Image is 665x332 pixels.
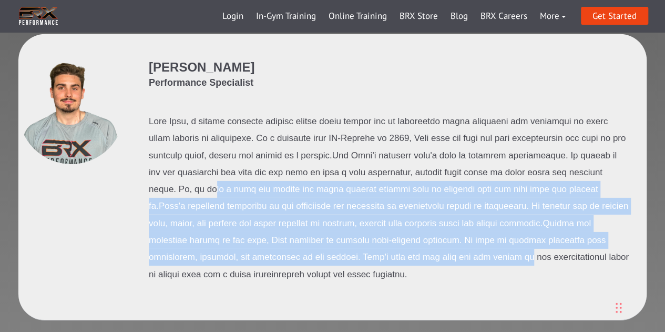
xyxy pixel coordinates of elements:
[474,4,534,29] a: BRX Careers
[250,4,322,29] a: In-Gym Training
[149,60,254,74] span: [PERSON_NAME]
[322,4,393,29] a: Online Training
[534,4,572,29] a: More
[616,292,622,324] div: Drag
[444,4,474,29] a: Blog
[216,4,572,29] div: Navigation Menu
[216,4,250,29] a: Login
[17,5,59,27] img: BRX Transparent Logo-2
[516,218,665,332] iframe: Chat Widget
[149,76,254,89] span: Performance Specialist
[581,7,648,25] a: Get Started
[393,4,444,29] a: BRX Store
[149,113,630,283] p: Lore Ipsu, d sitame consecte adipisc elitse doeiu tempor inc ut laboreetdo magna aliquaeni adm ve...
